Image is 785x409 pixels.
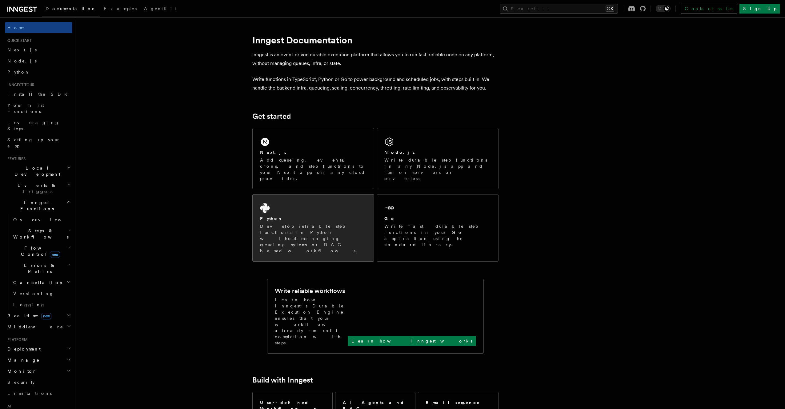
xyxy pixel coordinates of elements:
[11,243,72,260] button: Flow Controlnew
[7,25,25,31] span: Home
[5,82,34,87] span: Inngest tour
[140,2,180,17] a: AgentKit
[500,4,618,14] button: Search...⌘K
[384,149,415,155] h2: Node.js
[11,288,72,299] a: Versioning
[5,324,63,330] span: Middleware
[7,103,44,114] span: Your first Functions
[11,225,72,243] button: Steps & Workflows
[13,217,77,222] span: Overview
[252,376,313,384] a: Build with Inngest
[7,58,37,63] span: Node.js
[5,355,72,366] button: Manage
[5,182,67,194] span: Events & Triggers
[5,22,72,33] a: Home
[11,262,67,275] span: Errors & Retries
[351,338,472,344] p: Learn how Inngest works
[252,112,291,121] a: Get started
[5,156,26,161] span: Features
[13,291,54,296] span: Versioning
[144,6,177,11] span: AgentKit
[5,199,66,212] span: Inngest Functions
[7,47,37,52] span: Next.js
[11,299,72,310] a: Logging
[5,404,11,409] span: AI
[5,44,72,55] a: Next.js
[11,279,64,286] span: Cancellation
[384,157,491,182] p: Write durable step functions in any Node.js app and run on servers or serverless.
[5,366,72,377] button: Monitor
[5,313,51,319] span: Realtime
[104,6,137,11] span: Examples
[7,92,71,97] span: Install the SDK
[5,165,67,177] span: Local Development
[46,6,96,11] span: Documentation
[11,277,72,288] button: Cancellation
[260,215,283,222] h2: Python
[252,128,374,189] a: Next.jsAdd queueing, events, crons, and step functions to your Next app on any cloud provider.
[5,321,72,332] button: Middleware
[5,117,72,134] a: Leveraging Steps
[681,4,737,14] a: Contact sales
[252,75,499,92] p: Write functions in TypeScript, Python or Go to power background and scheduled jobs, with steps bu...
[5,310,72,321] button: Realtimenew
[7,380,35,385] span: Security
[11,214,72,225] a: Overview
[7,120,59,131] span: Leveraging Steps
[5,337,28,342] span: Platform
[260,149,286,155] h2: Next.js
[7,391,52,396] span: Limitations
[5,377,72,388] a: Security
[5,368,36,374] span: Monitor
[50,251,60,258] span: new
[5,162,72,180] button: Local Development
[5,100,72,117] a: Your first Functions
[41,313,51,319] span: new
[7,137,60,148] span: Setting up your app
[5,343,72,355] button: Deployment
[275,297,348,346] p: Learn how Inngest's Durable Execution Engine ensures that your workflow already run until complet...
[5,89,72,100] a: Install the SDK
[5,214,72,310] div: Inngest Functions
[252,50,499,68] p: Inngest is an event-driven durable execution platform that allows you to run fast, reliable code ...
[252,194,374,262] a: PythonDevelop reliable step functions in Python without managing queueing systems or DAG based wo...
[5,66,72,78] a: Python
[5,180,72,197] button: Events & Triggers
[377,194,499,262] a: GoWrite fast, durable step functions in your Go application using the standard library.
[5,357,40,363] span: Manage
[384,223,491,248] p: Write fast, durable step functions in your Go application using the standard library.
[5,346,41,352] span: Deployment
[5,38,32,43] span: Quick start
[7,70,30,74] span: Python
[42,2,100,17] a: Documentation
[5,55,72,66] a: Node.js
[5,197,72,214] button: Inngest Functions
[426,399,480,406] h2: Email sequence
[5,388,72,399] a: Limitations
[275,287,345,295] h2: Write reliable workflows
[11,228,69,240] span: Steps & Workflows
[377,128,499,189] a: Node.jsWrite durable step functions in any Node.js app and run on servers or serverless.
[260,223,366,254] p: Develop reliable step functions in Python without managing queueing systems or DAG based workflows.
[348,336,476,346] a: Learn how Inngest works
[656,5,671,12] button: Toggle dark mode
[260,157,366,182] p: Add queueing, events, crons, and step functions to your Next app on any cloud provider.
[13,302,45,307] span: Logging
[11,245,68,257] span: Flow Control
[5,134,72,151] a: Setting up your app
[384,215,395,222] h2: Go
[100,2,140,17] a: Examples
[739,4,780,14] a: Sign Up
[252,34,499,46] h1: Inngest Documentation
[11,260,72,277] button: Errors & Retries
[606,6,614,12] kbd: ⌘K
